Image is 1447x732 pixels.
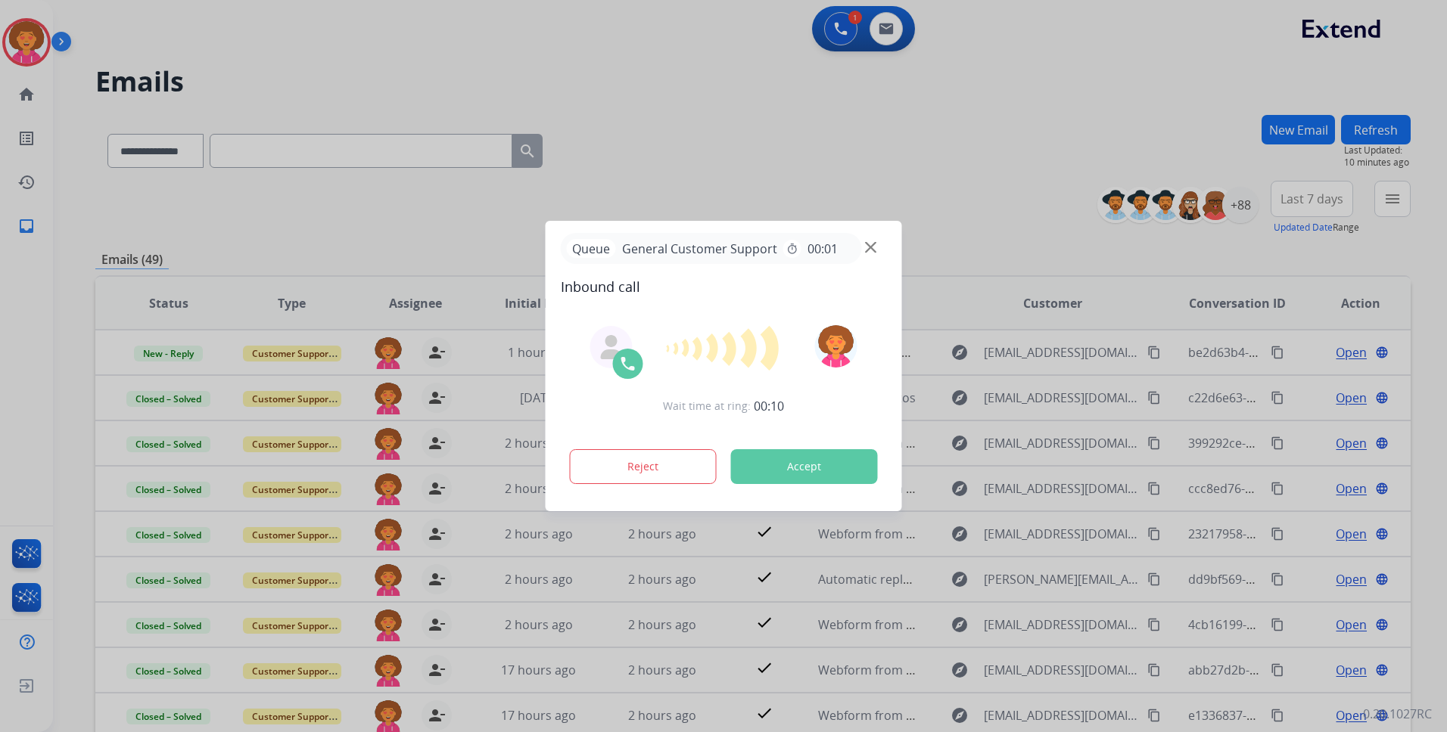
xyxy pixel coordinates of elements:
button: Accept [731,449,878,484]
span: 00:10 [754,397,784,415]
img: call-icon [619,355,637,373]
p: Queue [567,239,616,258]
img: avatar [814,325,857,368]
img: agent-avatar [599,335,624,359]
span: 00:01 [808,240,838,258]
span: Inbound call [561,276,887,297]
button: Reject [570,449,717,484]
mat-icon: timer [786,243,798,255]
span: General Customer Support [616,240,783,258]
img: close-button [865,242,876,253]
p: 0.20.1027RC [1363,705,1432,723]
span: Wait time at ring: [663,399,751,414]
